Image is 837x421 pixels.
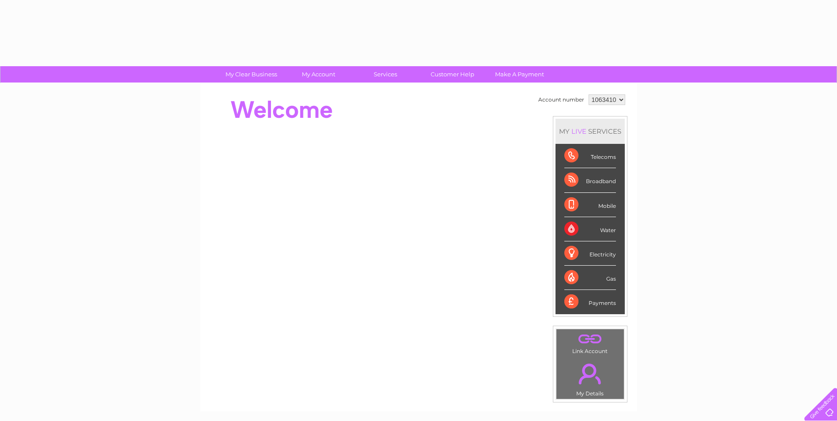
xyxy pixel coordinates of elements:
a: . [559,358,622,389]
td: Account number [536,92,586,107]
div: Gas [564,266,616,290]
a: Services [349,66,422,83]
div: Electricity [564,241,616,266]
td: Link Account [556,329,624,357]
div: Broadband [564,168,616,192]
a: . [559,331,622,347]
a: Make A Payment [483,66,556,83]
div: LIVE [570,127,588,135]
div: Water [564,217,616,241]
div: Payments [564,290,616,314]
a: My Clear Business [215,66,288,83]
div: Mobile [564,193,616,217]
div: Telecoms [564,144,616,168]
a: Customer Help [416,66,489,83]
a: My Account [282,66,355,83]
td: My Details [556,356,624,399]
div: MY SERVICES [555,119,625,144]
